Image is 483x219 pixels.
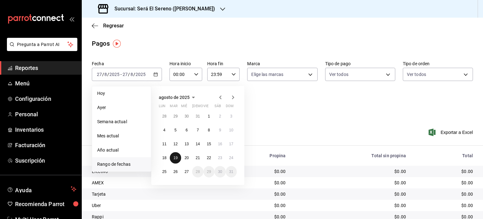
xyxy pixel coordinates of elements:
abbr: 5 de agosto de 2025 [175,128,177,132]
div: Total sin propina [296,153,406,158]
button: Exportar a Excel [430,129,473,136]
input: -- [130,72,133,77]
abbr: 29 de agosto de 2025 [207,170,211,174]
button: 23 de agosto de 2025 [214,152,225,164]
input: ---- [109,72,120,77]
abbr: 18 de agosto de 2025 [162,156,166,160]
abbr: jueves [192,104,229,111]
div: $0.00 [416,168,473,175]
abbr: lunes [159,104,165,111]
abbr: 10 de agosto de 2025 [229,128,233,132]
button: 11 de agosto de 2025 [159,138,170,150]
span: Elige las marcas [251,71,283,78]
span: Regresar [103,23,124,29]
abbr: 1 de agosto de 2025 [208,114,210,118]
abbr: 20 de agosto de 2025 [185,156,189,160]
abbr: 21 de agosto de 2025 [196,156,200,160]
span: / [102,72,104,77]
abbr: 26 de agosto de 2025 [173,170,177,174]
div: $0.00 [296,180,406,186]
span: Pregunta a Parrot AI [17,41,68,48]
span: Año actual [97,147,146,153]
abbr: 19 de agosto de 2025 [173,156,177,160]
label: Tipo de orden [403,61,473,66]
button: 2 de agosto de 2025 [214,111,225,122]
label: Hora fin [207,61,240,66]
abbr: 29 de julio de 2025 [173,114,177,118]
div: $0.00 [296,191,406,197]
span: Reportes [15,64,76,72]
abbr: miércoles [181,104,187,111]
button: 13 de agosto de 2025 [181,138,192,150]
span: Ayer [97,104,146,111]
div: Tarjeta [92,191,215,197]
abbr: 17 de agosto de 2025 [229,142,233,146]
div: $0.00 [416,191,473,197]
button: 15 de agosto de 2025 [203,138,214,150]
div: Pagos [92,39,110,48]
button: Pregunta a Parrot AI [7,38,77,51]
span: Personal [15,110,76,118]
abbr: 2 de agosto de 2025 [219,114,221,118]
button: 24 de agosto de 2025 [226,152,237,164]
abbr: 30 de julio de 2025 [185,114,189,118]
button: 19 de agosto de 2025 [170,152,181,164]
button: 30 de agosto de 2025 [214,166,225,177]
abbr: 24 de agosto de 2025 [229,156,233,160]
button: open_drawer_menu [69,16,74,21]
abbr: 16 de agosto de 2025 [218,142,222,146]
abbr: martes [170,104,177,111]
input: -- [97,72,102,77]
button: 20 de agosto de 2025 [181,152,192,164]
span: Recomienda Parrot [15,200,76,208]
input: ---- [135,72,146,77]
button: 10 de agosto de 2025 [226,124,237,136]
abbr: sábado [214,104,221,111]
div: Total [416,153,473,158]
button: 8 de agosto de 2025 [203,124,214,136]
button: Tooltip marker [113,40,121,48]
label: Hora inicio [169,61,202,66]
button: 4 de agosto de 2025 [159,124,170,136]
div: $0.00 [416,180,473,186]
button: 5 de agosto de 2025 [170,124,181,136]
abbr: 8 de agosto de 2025 [208,128,210,132]
span: Configuración [15,95,76,103]
div: $0.00 [225,191,286,197]
button: 7 de agosto de 2025 [192,124,203,136]
span: Inventarios [15,125,76,134]
label: Marca [247,61,317,66]
h3: Sucursal: Será El Sereno ([PERSON_NAME]) [109,5,215,13]
abbr: 4 de agosto de 2025 [163,128,165,132]
button: 6 de agosto de 2025 [181,124,192,136]
div: Uber [92,202,215,209]
abbr: 22 de agosto de 2025 [207,156,211,160]
abbr: 11 de agosto de 2025 [162,142,166,146]
span: / [107,72,109,77]
div: $0.00 [416,202,473,209]
button: 16 de agosto de 2025 [214,138,225,150]
input: -- [122,72,128,77]
span: Ver todos [329,71,348,78]
button: 26 de agosto de 2025 [170,166,181,177]
label: Fecha [92,61,162,66]
label: Tipo de pago [325,61,395,66]
abbr: 31 de agosto de 2025 [229,170,233,174]
abbr: 9 de agosto de 2025 [219,128,221,132]
div: $0.00 [296,168,406,175]
button: 25 de agosto de 2025 [159,166,170,177]
input: -- [104,72,107,77]
abbr: 31 de julio de 2025 [196,114,200,118]
button: 17 de agosto de 2025 [226,138,237,150]
abbr: 15 de agosto de 2025 [207,142,211,146]
div: $0.00 [296,202,406,209]
button: 31 de agosto de 2025 [226,166,237,177]
span: / [128,72,130,77]
span: Mes actual [97,133,146,139]
button: 27 de agosto de 2025 [181,166,192,177]
abbr: 25 de agosto de 2025 [162,170,166,174]
div: AMEX [92,180,215,186]
button: 29 de agosto de 2025 [203,166,214,177]
button: 14 de agosto de 2025 [192,138,203,150]
abbr: 14 de agosto de 2025 [196,142,200,146]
